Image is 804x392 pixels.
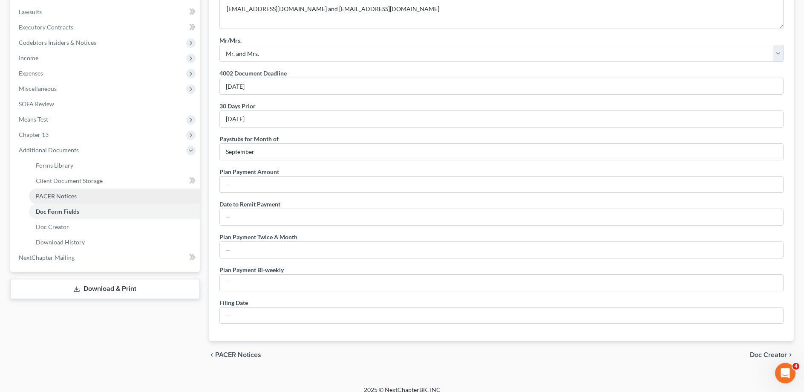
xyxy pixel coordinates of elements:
div: Date to Remit Payment [219,200,280,209]
div: Paystubs for Month of [219,134,279,143]
i: chevron_right [787,351,794,358]
span: Additional Documents [19,146,79,154]
div: Plan Payment Amount [219,167,279,176]
input: -- [220,275,783,291]
span: Doc Creator [750,351,787,358]
a: SOFA Review [12,96,200,112]
div: Mr/Mrs. [219,36,242,45]
div: Plan Payment Bi-weekly [219,265,284,274]
span: Executory Contracts [19,23,73,31]
input: -- [220,78,783,94]
a: Lawsuits [12,4,200,20]
a: Forms Library [29,158,200,173]
span: SOFA Review [19,100,54,107]
div: 4002 Document Deadline [219,69,287,78]
input: -- [220,209,783,225]
span: Download History [36,238,85,246]
a: Executory Contracts [12,20,200,35]
span: Lawsuits [19,8,42,15]
span: 4 [792,363,799,370]
span: Expenses [19,70,43,77]
a: Doc Creator [29,219,200,235]
div: 30 Days Prior [219,102,256,110]
input: -- [220,144,783,160]
input: -- [220,177,783,193]
a: Download History [29,235,200,250]
span: Means Test [19,116,48,123]
span: Chapter 13 [19,131,49,138]
span: PACER Notices [36,192,77,200]
a: Client Document Storage [29,173,200,189]
span: Miscellaneous [19,85,57,92]
a: Doc Form Fields [29,204,200,219]
span: PACER Notices [215,351,261,358]
iframe: Intercom live chat [775,363,795,383]
span: Doc Form Fields [36,208,79,215]
span: Doc Creator [36,223,69,230]
i: chevron_left [208,351,215,358]
span: NextChapter Mailing [19,254,75,261]
input: -- [220,111,783,127]
a: NextChapter Mailing [12,250,200,265]
span: Codebtors Insiders & Notices [19,39,96,46]
span: Forms Library [36,162,73,169]
span: Client Document Storage [36,177,103,184]
input: -- [220,242,783,258]
div: Plan Payment Twice A Month [219,232,297,241]
button: Doc Creator chevron_right [750,351,794,358]
div: Filing Date [219,298,248,307]
button: chevron_left PACER Notices [208,351,261,358]
a: Download & Print [10,279,200,299]
span: Income [19,54,38,61]
input: -- [220,308,783,324]
a: PACER Notices [29,189,200,204]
